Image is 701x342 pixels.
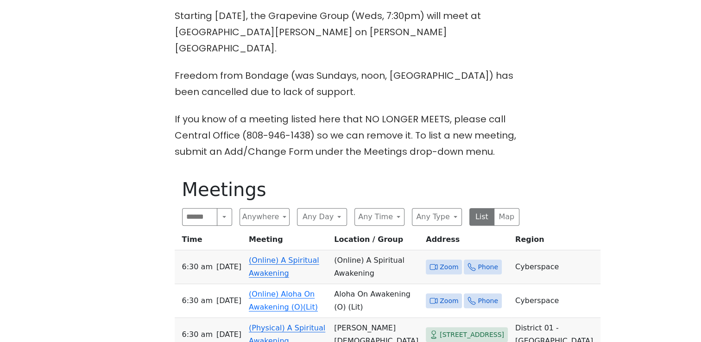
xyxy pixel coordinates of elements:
span: [DATE] [216,260,241,273]
span: Phone [478,295,498,307]
button: Search [217,208,232,226]
span: 6:30 AM [182,260,213,273]
span: [STREET_ADDRESS] [440,329,504,341]
button: Anywhere [240,208,290,226]
td: Cyberspace [512,284,600,318]
span: [DATE] [216,328,241,341]
th: Time [175,233,246,250]
p: If you know of a meeting listed here that NO LONGER MEETS, please call Central Office (808-946-14... [175,111,527,160]
button: Any Type [412,208,462,226]
td: Cyberspace [512,250,600,284]
span: Phone [478,261,498,273]
input: Search [182,208,218,226]
a: (Online) A Spiritual Awakening [249,256,319,278]
th: Address [422,233,512,250]
th: Meeting [245,233,330,250]
span: 6:30 AM [182,294,213,307]
th: Location / Group [330,233,422,250]
span: Zoom [440,295,458,307]
h1: Meetings [182,178,519,201]
span: 6:30 AM [182,328,213,341]
button: List [469,208,495,226]
td: (Online) A Spiritual Awakening [330,250,422,284]
a: (Online) Aloha On Awakening (O)(Lit) [249,290,318,311]
th: Region [512,233,600,250]
span: Zoom [440,261,458,273]
p: Freedom from Bondage (was Sundays, noon, [GEOGRAPHIC_DATA]) has been cancelled due to lack of sup... [175,68,527,100]
button: Map [494,208,519,226]
button: Any Day [297,208,347,226]
p: Starting [DATE], the Grapevine Group (Weds, 7:30pm) will meet at [GEOGRAPHIC_DATA][PERSON_NAME] o... [175,8,527,57]
td: Aloha On Awakening (O) (Lit) [330,284,422,318]
button: Any Time [354,208,404,226]
span: [DATE] [216,294,241,307]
